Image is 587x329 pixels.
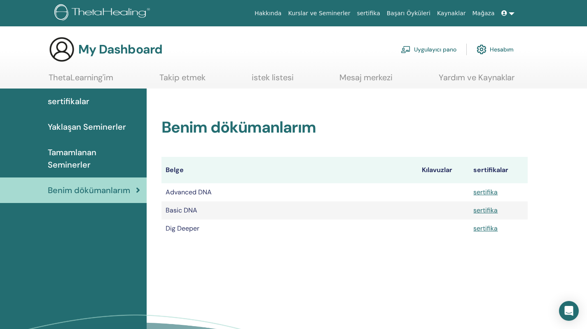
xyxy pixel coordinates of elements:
[353,6,383,21] a: sertifika
[384,6,434,21] a: Başarı Öyküleri
[252,72,294,89] a: istek listesi
[49,36,75,63] img: generic-user-icon.jpg
[469,157,528,183] th: sertifikalar
[48,184,130,196] span: Benim dökümanlarım
[48,146,140,171] span: Tamamlanan Seminerler
[473,206,498,215] a: sertifika
[161,118,528,137] h2: Benim dökümanlarım
[159,72,206,89] a: Takip etmek
[161,201,418,219] td: Basic DNA
[251,6,285,21] a: Hakkında
[161,183,418,201] td: Advanced DNA
[439,72,515,89] a: Yardım ve Kaynaklar
[48,95,89,107] span: sertifikalar
[339,72,393,89] a: Mesaj merkezi
[473,224,498,233] a: sertifika
[418,157,469,183] th: Kılavuzlar
[285,6,353,21] a: Kurslar ve Seminerler
[434,6,469,21] a: Kaynaklar
[401,46,411,53] img: chalkboard-teacher.svg
[473,188,498,196] a: sertifika
[161,157,418,183] th: Belge
[161,219,418,238] td: Dig Deeper
[48,121,126,133] span: Yaklaşan Seminerler
[477,42,486,56] img: cog.svg
[54,4,153,23] img: logo.png
[469,6,498,21] a: Mağaza
[477,40,514,58] a: Hesabım
[78,42,162,57] h3: My Dashboard
[401,40,456,58] a: Uygulayıcı pano
[49,72,113,89] a: ThetaLearning'im
[559,301,579,321] div: Open Intercom Messenger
